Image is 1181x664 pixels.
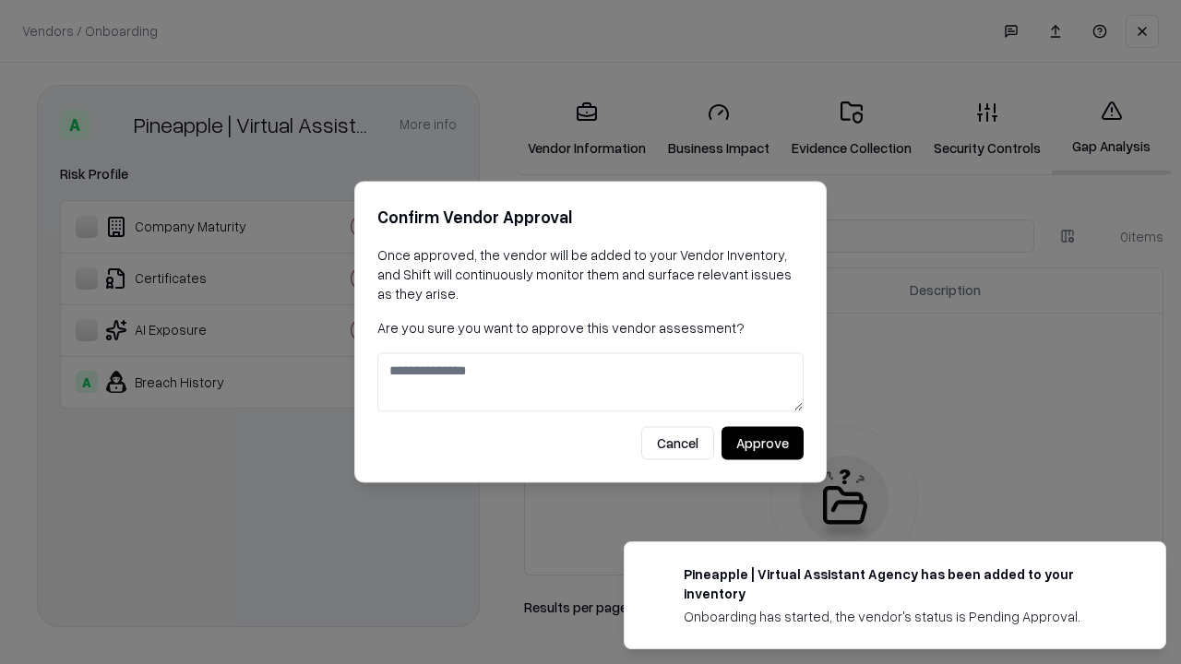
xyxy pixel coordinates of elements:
p: Once approved, the vendor will be added to your Vendor Inventory, and Shift will continuously mon... [377,245,804,303]
img: trypineapple.com [647,564,669,587]
button: Approve [722,427,804,460]
p: Are you sure you want to approve this vendor assessment? [377,318,804,338]
button: Cancel [641,427,714,460]
div: Pineapple | Virtual Assistant Agency has been added to your inventory [684,564,1121,603]
h2: Confirm Vendor Approval [377,204,804,231]
div: Onboarding has started, the vendor's status is Pending Approval. [684,607,1121,626]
